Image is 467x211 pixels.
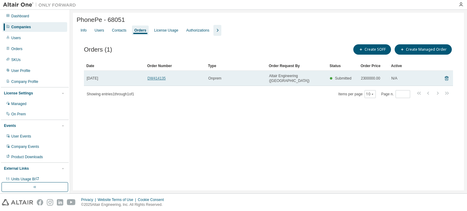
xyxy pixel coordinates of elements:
[37,199,43,206] img: facebook.svg
[86,61,142,71] div: Date
[11,25,31,29] div: Companies
[47,199,53,206] img: instagram.svg
[381,90,410,98] span: Page n.
[134,28,146,33] div: Orders
[4,166,29,171] div: External Links
[4,123,16,128] div: Events
[361,76,380,81] span: 2300000.00
[81,202,168,207] p: © 2025 Altair Engineering, Inc. All Rights Reserved.
[11,36,21,40] div: Users
[395,44,452,55] button: Create Managed Order
[11,14,29,19] div: Dashboard
[2,199,33,206] img: altair_logo.svg
[11,177,39,181] span: Units Usage BI
[87,92,134,96] span: Showing entries 1 through 1 of 1
[4,91,33,96] div: License Settings
[81,28,87,33] div: Info
[208,61,264,71] div: Type
[138,197,167,202] div: Cookie Consent
[112,28,126,33] div: Contacts
[391,76,397,81] span: N/A
[11,155,43,159] div: Product Downloads
[11,134,31,139] div: User Events
[95,28,104,33] div: Users
[269,61,325,71] div: Order Request By
[81,197,98,202] div: Privacy
[11,46,22,51] div: Orders
[269,73,324,83] span: Altair Engineering ([GEOGRAPHIC_DATA])
[208,76,221,81] span: Onprem
[338,90,376,98] span: Items per page
[330,61,356,71] div: Status
[11,112,26,117] div: On Prem
[87,76,98,81] span: [DATE]
[147,76,166,80] a: DW414135
[147,61,203,71] div: Order Number
[11,57,21,62] div: SKUs
[366,92,374,97] button: 10
[57,199,63,206] img: linkedin.svg
[98,197,138,202] div: Website Terms of Use
[67,199,76,206] img: youtube.svg
[11,68,30,73] div: User Profile
[11,144,39,149] div: Company Events
[84,46,112,53] span: Orders (1)
[361,61,386,71] div: Order Price
[154,28,178,33] div: License Usage
[186,28,209,33] div: Authorizations
[11,101,26,106] div: Managed
[77,16,125,23] span: PhonePe - 68051
[11,79,38,84] div: Company Profile
[3,2,79,8] img: Altair One
[353,44,391,55] button: Create SOFF
[391,61,417,71] div: Active
[335,76,351,80] span: Submitted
